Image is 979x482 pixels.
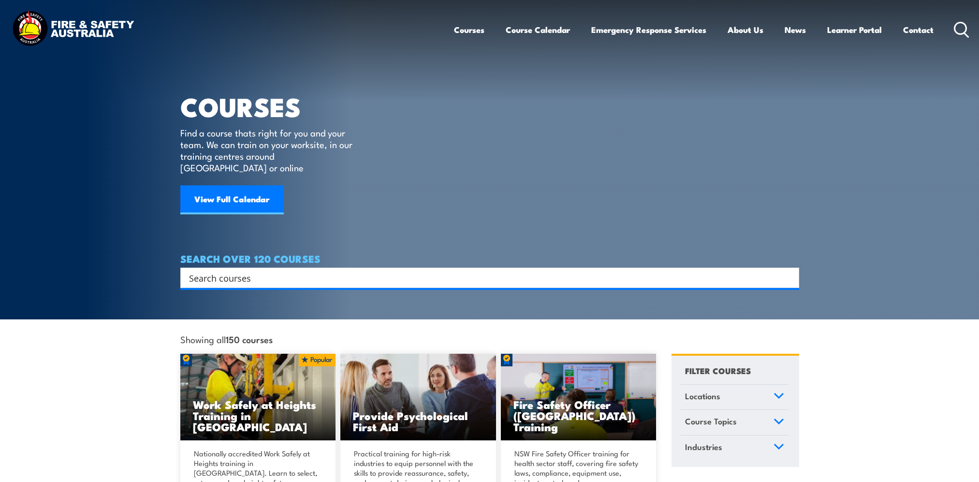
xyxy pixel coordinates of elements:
span: Industries [685,440,722,453]
span: Course Topics [685,415,737,428]
h4: SEARCH OVER 120 COURSES [180,253,799,264]
a: Course Calendar [506,17,570,43]
a: News [785,17,806,43]
h3: Work Safely at Heights Training in [GEOGRAPHIC_DATA] [193,399,323,432]
a: Locations [681,385,789,410]
a: Industries [681,436,789,461]
a: Learner Portal [827,17,882,43]
img: Work Safely at Heights Training (1) [180,354,336,441]
h3: Provide Psychological First Aid [353,410,483,432]
a: Emergency Response Services [591,17,706,43]
form: Search form [191,271,780,285]
img: Fire Safety Advisor [501,354,657,441]
a: About Us [728,17,763,43]
h1: COURSES [180,95,366,118]
p: Find a course thats right for you and your team. We can train on your worksite, in our training c... [180,127,357,173]
a: Courses [454,17,484,43]
img: Mental Health First Aid Training Course from Fire & Safety Australia [340,354,496,441]
a: View Full Calendar [180,185,284,214]
button: Search magnifier button [782,271,796,285]
a: Contact [903,17,934,43]
a: Course Topics [681,410,789,435]
span: Showing all [180,334,273,344]
strong: 150 courses [226,332,273,346]
span: Locations [685,390,720,403]
a: Fire Safety Officer ([GEOGRAPHIC_DATA]) Training [501,354,657,441]
h3: Fire Safety Officer ([GEOGRAPHIC_DATA]) Training [513,399,644,432]
h4: FILTER COURSES [685,364,751,377]
input: Search input [189,271,778,285]
a: Work Safely at Heights Training in [GEOGRAPHIC_DATA] [180,354,336,441]
a: Provide Psychological First Aid [340,354,496,441]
